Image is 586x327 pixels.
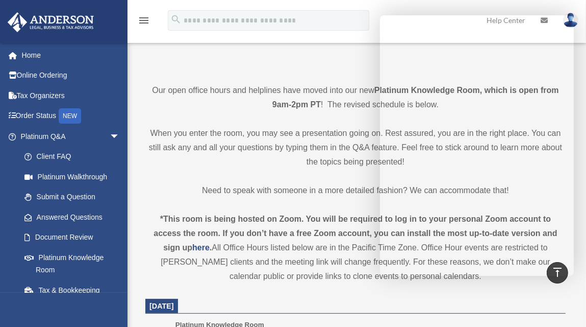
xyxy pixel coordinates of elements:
div: All Office Hours listed below are in the Pacific Time Zone. Office Hour events are restricted to ... [145,212,566,284]
a: here [192,243,210,252]
span: [DATE] [149,302,174,310]
a: Platinum Walkthrough [14,167,135,187]
img: Anderson Advisors Platinum Portal [5,12,97,32]
a: Client FAQ [14,147,135,167]
a: Answered Questions [14,207,135,227]
a: Online Ordering [7,65,135,86]
img: User Pic [563,13,578,28]
a: Order StatusNEW [7,106,135,127]
p: Our open office hours and helplines have moved into our new ! The revised schedule is below. [145,83,566,112]
div: NEW [59,108,81,124]
span: arrow_drop_down [110,126,130,147]
strong: Platinum Knowledge Room, which is open from 9am-2pm PT [272,86,559,109]
iframe: Chat Window [380,15,574,276]
i: menu [138,14,150,27]
strong: . [210,243,212,252]
strong: *This room is being hosted on Zoom. You will be required to log in to your personal Zoom account ... [154,215,557,252]
a: Tax Organizers [7,85,135,106]
a: Submit a Question [14,187,135,207]
a: Platinum Q&Aarrow_drop_down [7,126,135,147]
a: Platinum Knowledge Room [14,247,130,280]
p: When you enter the room, you may see a presentation going on. Rest assured, you are in the right ... [145,126,566,169]
a: menu [138,18,150,27]
i: search [170,14,182,25]
a: Tax & Bookkeeping Packages [14,280,135,313]
p: Need to speak with someone in a more detailed fashion? We can accommodate that! [145,183,566,198]
a: Document Review [14,227,135,248]
a: Home [7,45,135,65]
